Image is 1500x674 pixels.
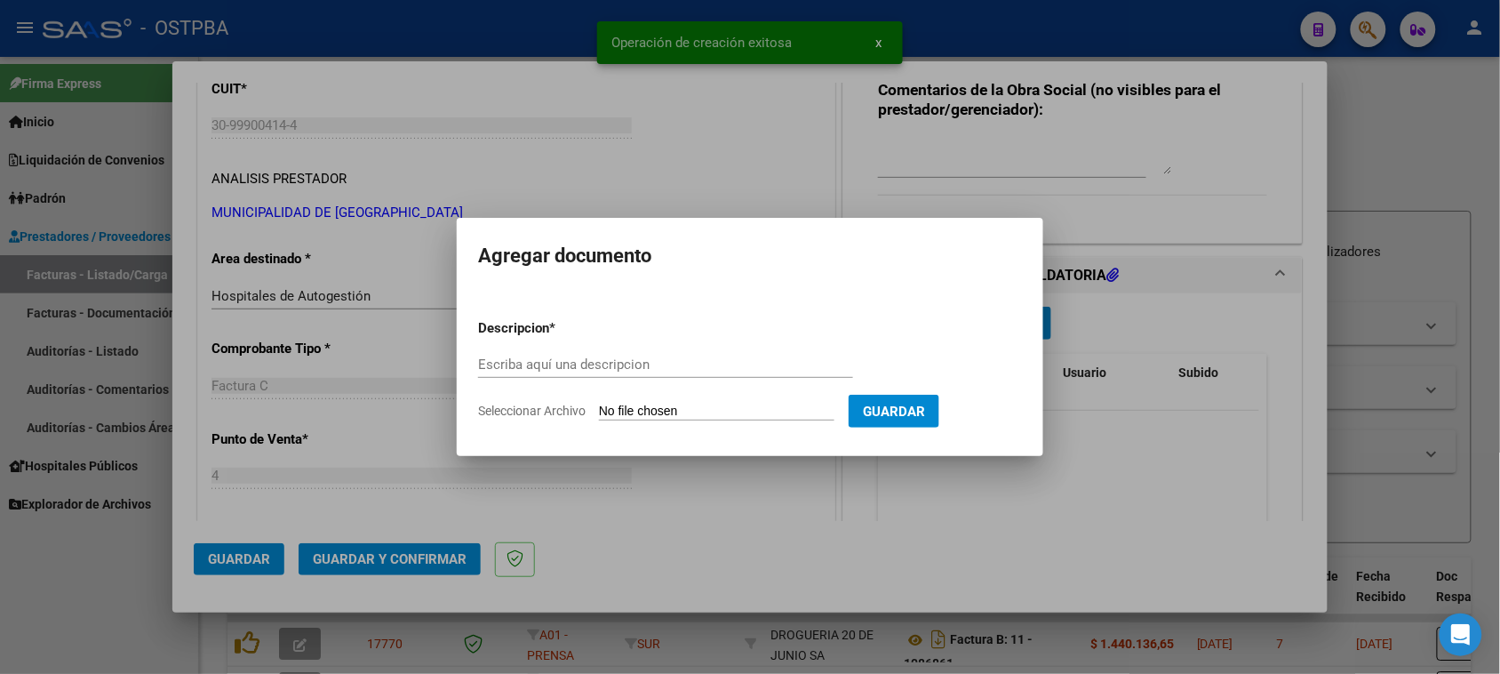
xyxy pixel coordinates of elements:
button: Guardar [849,395,939,428]
h2: Agregar documento [478,239,1022,273]
p: Descripcion [478,318,642,339]
span: Guardar [863,404,925,420]
span: Seleccionar Archivo [478,404,586,418]
div: Open Intercom Messenger [1440,614,1482,656]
